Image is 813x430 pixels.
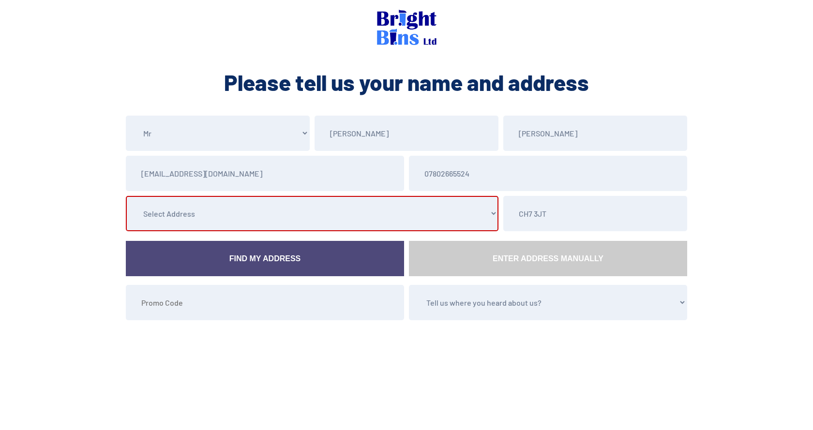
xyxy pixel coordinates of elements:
[123,68,690,97] h2: Please tell us your name and address
[503,116,687,151] input: Last Name
[503,196,687,231] input: Postcode
[315,116,498,151] input: First Name
[409,241,687,276] a: Enter Address Manually
[126,156,404,191] input: Email Address
[409,156,687,191] input: Mobile Number
[126,241,404,276] a: Find My Address
[126,285,404,320] input: Promo Code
